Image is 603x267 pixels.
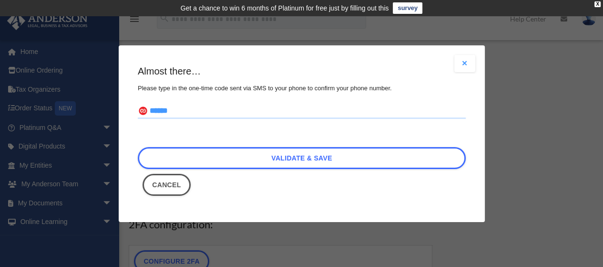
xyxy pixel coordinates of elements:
a: survey [393,2,422,14]
button: Close modal [454,55,475,72]
a: Validate & Save [138,147,466,169]
div: Get a chance to win 6 months of Platinum for free just by filling out this [181,2,389,14]
button: Close this dialog window [143,174,191,196]
h3: Almost there… [138,64,466,78]
p: Please type in the one-time code sent via SMS to your phone to confirm your phone number. [138,83,466,94]
div: close [594,1,601,7]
